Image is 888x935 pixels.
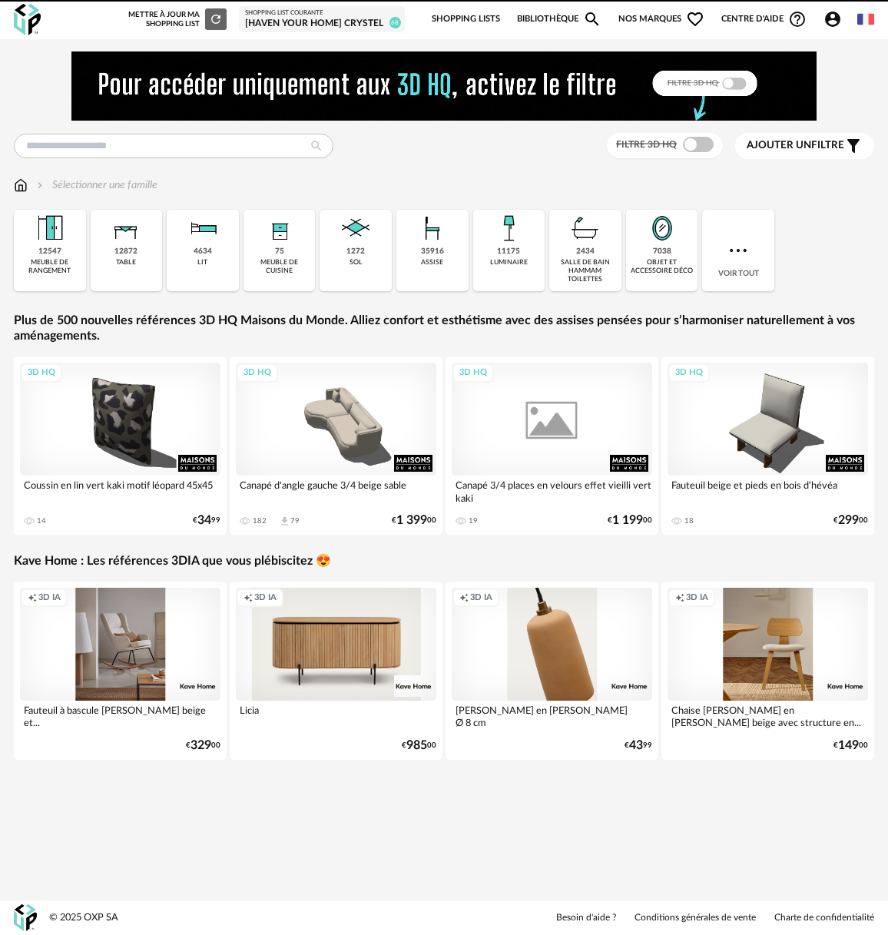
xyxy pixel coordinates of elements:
[631,258,694,276] div: objet et accessoire déco
[350,258,363,267] div: sol
[844,137,863,155] span: Filter icon
[14,582,227,760] a: Creation icon 3D IA Fauteuil à bascule [PERSON_NAME] beige et... €32900
[337,210,374,247] img: Sol.png
[389,17,401,28] span: 68
[128,8,227,30] div: Mettre à jour ma Shopping List
[833,741,868,751] div: € 00
[726,238,750,263] img: more.7b13dc1.svg
[702,210,774,291] div: Voir tout
[446,356,658,535] a: 3D HQ Canapé 3/4 places en velours effet vieilli vert kaki 19 €1 19900
[236,476,436,506] div: Canapé d'angle gauche 3/4 beige sable
[747,139,844,152] span: filtre
[608,516,652,526] div: € 00
[616,140,677,149] span: Filtre 3D HQ
[497,247,520,257] div: 11175
[275,247,284,257] div: 75
[34,177,46,193] img: svg+xml;base64,PHN2ZyB3aWR0aD0iMTYiIGhlaWdodD0iMTYiIHZpZXdCb3g9IjAgMCAxNiAxNiIgZmlsbD0ibm9uZSIgeG...
[392,516,436,526] div: € 00
[245,18,399,30] div: [Haven your Home] Crystel
[452,701,652,731] div: [PERSON_NAME] en [PERSON_NAME] Ø 8 cm
[20,701,220,731] div: Fauteuil à bascule [PERSON_NAME] beige et...
[838,516,859,526] span: 299
[452,476,652,506] div: Canapé 3/4 places en velours effet vieilli vert kaki
[38,592,61,604] span: 3D IA
[14,313,874,345] a: Plus de 500 nouvelles références 3D HQ Maisons du Monde. Alliez confort et esthétisme avec des as...
[279,516,290,527] span: Download icon
[774,912,874,924] a: Charte de confidentialité
[209,15,223,23] span: Refresh icon
[38,247,61,257] div: 12547
[823,10,842,28] span: Account Circle icon
[576,247,595,257] div: 2434
[245,9,399,29] a: Shopping List courante [Haven your Home] Crystel 68
[686,10,704,28] span: Heart Outline icon
[635,912,756,924] a: Conditions générales de vente
[618,3,704,35] span: Nos marques
[20,476,220,506] div: Coussin en lin vert kaki motif léopard 45x45
[469,516,478,526] div: 19
[838,741,859,751] span: 149
[668,363,710,383] div: 3D HQ
[184,210,221,247] img: Literie.png
[421,247,444,257] div: 35916
[459,592,469,604] span: Creation icon
[14,356,227,535] a: 3D HQ Coussin en lin vert kaki motif léopard 45x45 14 €3499
[14,177,28,193] img: svg+xml;base64,PHN2ZyB3aWR0aD0iMTYiIGhlaWdodD0iMTciIHZpZXdCb3g9IjAgMCAxNiAxNyIgZmlsbD0ibm9uZSIgeG...
[248,258,311,276] div: meuble de cuisine
[230,582,442,760] a: Creation icon 3D IA Licia €98500
[788,10,807,28] span: Help Circle Outline icon
[254,592,277,604] span: 3D IA
[661,356,874,535] a: 3D HQ Fauteuil beige et pieds en bois d'hévéa 18 €29900
[71,51,817,121] img: NEW%20NEW%20HQ%20NEW_V1.gif
[470,592,492,604] span: 3D IA
[446,582,658,760] a: Creation icon 3D IA [PERSON_NAME] en [PERSON_NAME] Ø 8 cm €4399
[31,210,68,247] img: Meuble%20de%20rangement.png
[414,210,451,247] img: Assise.png
[629,741,643,751] span: 43
[452,363,494,383] div: 3D HQ
[236,701,436,731] div: Licia
[193,516,220,526] div: € 99
[421,258,443,267] div: assise
[612,516,643,526] span: 1 199
[230,356,442,535] a: 3D HQ Canapé d'angle gauche 3/4 beige sable 182 Download icon 79 €1 39900
[114,247,138,257] div: 12872
[684,516,694,526] div: 18
[668,476,868,506] div: Fauteuil beige et pieds en bois d'hévéa
[668,701,868,731] div: Chaise [PERSON_NAME] en [PERSON_NAME] beige avec structure en...
[556,912,616,924] a: Besoin d'aide ?
[244,592,253,604] span: Creation icon
[14,553,331,569] a: Kave Home : Les références 3DIA que vous plébiscitez 😍
[191,741,211,751] span: 329
[554,258,617,284] div: salle de bain hammam toilettes
[346,247,365,257] div: 1272
[661,582,874,760] a: Creation icon 3D IA Chaise [PERSON_NAME] en [PERSON_NAME] beige avec structure en... €14900
[290,516,300,526] div: 79
[747,140,811,151] span: Ajouter un
[186,741,220,751] div: € 00
[833,516,868,526] div: € 00
[28,592,37,604] span: Creation icon
[490,210,527,247] img: Luminaire.png
[653,247,671,257] div: 7038
[49,911,118,924] div: © 2025 OXP SA
[197,258,207,267] div: lit
[675,592,684,604] span: Creation icon
[517,3,601,35] a: BibliothèqueMagnify icon
[245,9,399,17] div: Shopping List courante
[14,4,41,35] img: OXP
[21,363,62,383] div: 3D HQ
[14,904,37,931] img: OXP
[583,10,601,28] span: Magnify icon
[686,592,708,604] span: 3D IA
[721,10,807,28] span: Centre d'aideHelp Circle Outline icon
[237,363,278,383] div: 3D HQ
[490,258,528,267] div: luminaire
[194,247,212,257] div: 4634
[396,516,427,526] span: 1 399
[402,741,436,751] div: € 00
[406,741,427,751] span: 985
[197,516,211,526] span: 34
[567,210,604,247] img: Salle%20de%20bain.png
[625,741,652,751] div: € 99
